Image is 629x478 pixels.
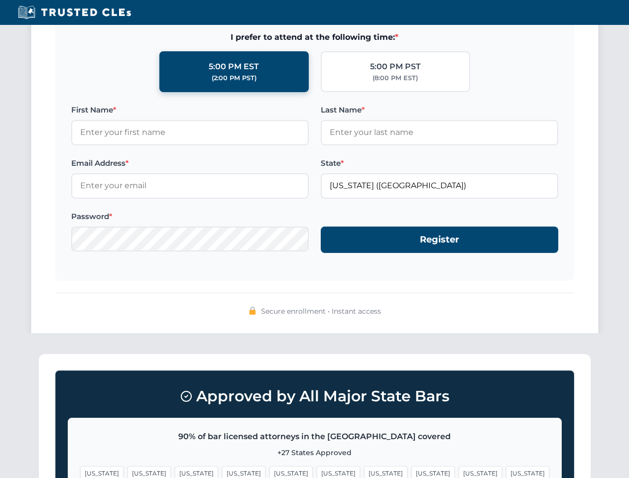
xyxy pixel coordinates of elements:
[321,120,558,145] input: Enter your last name
[71,173,309,198] input: Enter your email
[321,104,558,116] label: Last Name
[261,306,381,317] span: Secure enrollment • Instant access
[71,211,309,223] label: Password
[373,73,418,83] div: (8:00 PM EST)
[71,31,558,44] span: I prefer to attend at the following time:
[321,227,558,253] button: Register
[249,307,256,315] img: 🔒
[15,5,134,20] img: Trusted CLEs
[71,157,309,169] label: Email Address
[68,383,562,410] h3: Approved by All Major State Bars
[212,73,256,83] div: (2:00 PM PST)
[80,447,549,458] p: +27 States Approved
[321,157,558,169] label: State
[370,60,421,73] div: 5:00 PM PST
[71,104,309,116] label: First Name
[71,120,309,145] input: Enter your first name
[321,173,558,198] input: Florida (FL)
[80,430,549,443] p: 90% of bar licensed attorneys in the [GEOGRAPHIC_DATA] covered
[209,60,259,73] div: 5:00 PM EST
